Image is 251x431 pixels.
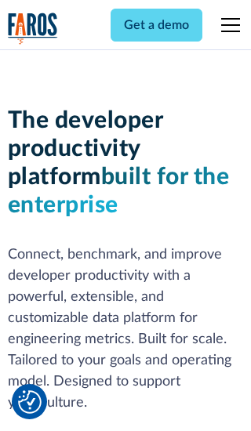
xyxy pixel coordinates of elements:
[8,107,244,219] h1: The developer productivity platform
[8,13,58,45] img: Logo of the analytics and reporting company Faros.
[8,165,230,217] span: built for the enterprise
[18,390,42,414] button: Cookie Settings
[8,244,244,414] p: Connect, benchmark, and improve developer productivity with a powerful, extensible, and customiza...
[18,390,42,414] img: Revisit consent button
[212,6,243,44] div: menu
[8,13,58,45] a: home
[111,9,202,42] a: Get a demo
